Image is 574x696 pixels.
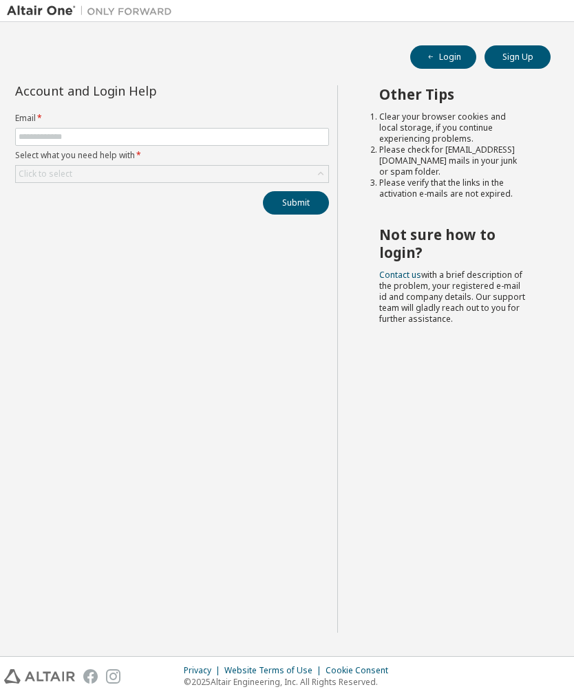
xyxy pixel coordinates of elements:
li: Please check for [EMAIL_ADDRESS][DOMAIN_NAME] mails in your junk or spam folder. [379,144,526,177]
img: facebook.svg [83,669,98,684]
div: Account and Login Help [15,85,266,96]
button: Submit [263,191,329,215]
li: Clear your browser cookies and local storage, if you continue experiencing problems. [379,111,526,144]
img: Altair One [7,4,179,18]
button: Login [410,45,476,69]
h2: Other Tips [379,85,526,103]
img: altair_logo.svg [4,669,75,684]
div: Click to select [19,168,72,180]
div: Website Terms of Use [224,665,326,676]
div: Click to select [16,166,328,182]
a: Contact us [379,269,421,281]
span: with a brief description of the problem, your registered e-mail id and company details. Our suppo... [379,269,525,325]
p: © 2025 Altair Engineering, Inc. All Rights Reserved. [184,676,396,688]
button: Sign Up [485,45,551,69]
div: Cookie Consent [326,665,396,676]
label: Email [15,113,329,124]
li: Please verify that the links in the activation e-mails are not expired. [379,177,526,199]
label: Select what you need help with [15,150,329,161]
h2: Not sure how to login? [379,226,526,262]
img: instagram.svg [106,669,120,684]
div: Privacy [184,665,224,676]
